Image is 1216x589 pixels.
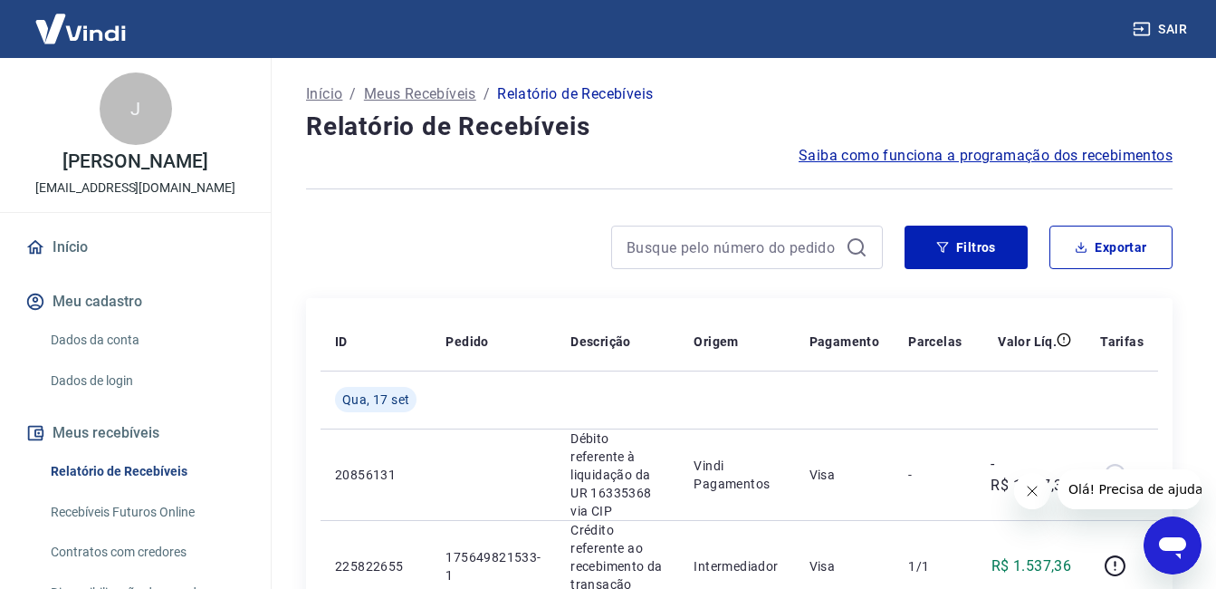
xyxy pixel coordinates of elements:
p: Origem [694,333,738,351]
p: Tarifas [1100,333,1144,351]
p: Visa [809,557,880,575]
span: Qua, 17 set [342,391,409,409]
a: Recebíveis Futuros Online [43,494,249,531]
p: 175649821533-1 [445,548,541,584]
a: Dados da conta [43,322,249,359]
p: 1/1 [908,557,962,575]
p: Pagamento [809,333,880,351]
iframe: Botão para abrir a janela de mensagens [1144,517,1202,575]
p: Débito referente à liquidação da UR 16335368 via CIP [570,430,665,520]
iframe: Fechar mensagem [1014,473,1050,509]
p: / [484,83,490,105]
p: Vindi Pagamentos [694,457,780,493]
div: J [100,72,172,145]
p: 225822655 [335,557,417,575]
p: ID [335,333,348,351]
p: Intermediador [694,557,780,575]
p: Pedido [445,333,488,351]
a: Contratos com credores [43,534,249,571]
input: Busque pelo número do pedido [627,234,838,261]
iframe: Mensagem da empresa [1058,469,1202,509]
p: Parcelas [908,333,962,351]
button: Exportar [1049,226,1173,269]
p: / [349,83,356,105]
button: Meu cadastro [22,282,249,322]
a: Saiba como funciona a programação dos recebimentos [799,145,1173,167]
h4: Relatório de Recebíveis [306,109,1173,145]
a: Meus Recebíveis [364,83,476,105]
p: Visa [809,466,880,484]
p: Valor Líq. [998,333,1057,351]
a: Início [22,227,249,267]
p: [PERSON_NAME] [62,152,207,171]
a: Dados de login [43,362,249,400]
p: R$ 1.537,36 [991,555,1071,577]
p: - [908,466,962,484]
p: Relatório de Recebíveis [497,83,653,105]
p: -R$ 1.537,36 [991,453,1071,497]
a: Relatório de Recebíveis [43,453,249,490]
p: Descrição [570,333,631,351]
span: Olá! Precisa de ajuda? [11,13,152,27]
a: Início [306,83,342,105]
button: Meus recebíveis [22,413,249,453]
img: Vindi [22,1,139,56]
p: [EMAIL_ADDRESS][DOMAIN_NAME] [35,179,235,198]
p: 20856131 [335,466,417,484]
button: Filtros [905,226,1028,269]
button: Sair [1129,13,1194,46]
